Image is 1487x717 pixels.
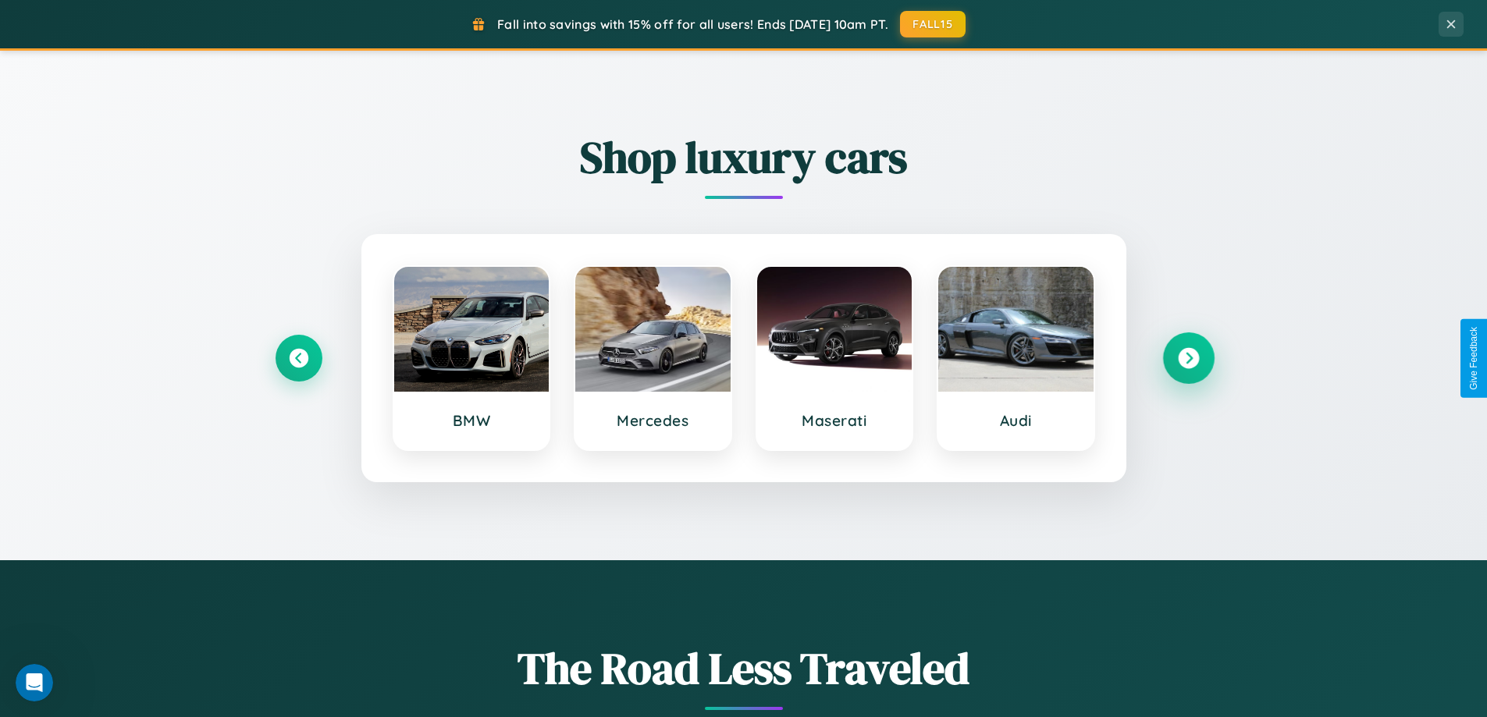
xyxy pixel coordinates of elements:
[410,411,534,430] h3: BMW
[276,638,1212,698] h1: The Road Less Traveled
[276,127,1212,187] h2: Shop luxury cars
[900,11,966,37] button: FALL15
[954,411,1078,430] h3: Audi
[1468,327,1479,390] div: Give Feedback
[16,664,53,701] iframe: Intercom live chat
[773,411,897,430] h3: Maserati
[497,16,888,32] span: Fall into savings with 15% off for all users! Ends [DATE] 10am PT.
[591,411,715,430] h3: Mercedes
